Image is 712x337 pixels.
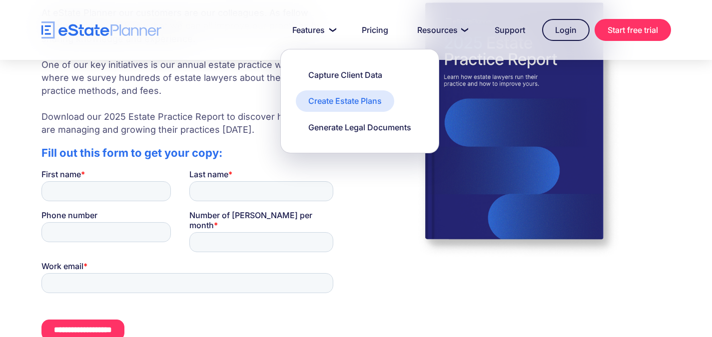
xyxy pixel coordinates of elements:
[483,20,537,40] a: Support
[308,95,382,106] div: Create Estate Plans
[296,117,424,138] a: Generate Legal Documents
[41,21,161,39] a: home
[308,122,411,133] div: Generate Legal Documents
[296,64,395,85] a: Capture Client Data
[405,20,478,40] a: Resources
[41,6,337,136] p: At eState Planner our customers are our colleagues. As fellow estate lawyers, we know that we can...
[296,90,394,111] a: Create Estate Plans
[542,19,590,41] a: Login
[350,20,400,40] a: Pricing
[41,146,337,159] h2: Fill out this form to get your copy:
[280,20,345,40] a: Features
[308,69,382,80] div: Capture Client Data
[595,19,671,41] a: Start free trial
